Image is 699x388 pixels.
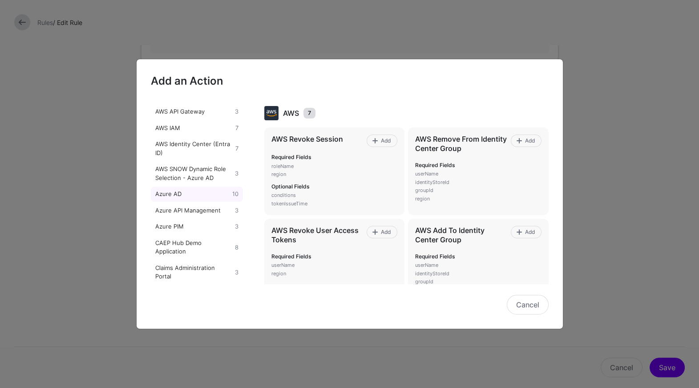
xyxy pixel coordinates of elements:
img: svg+xml;base64,PHN2ZyB3aWR0aD0iNjQiIGhlaWdodD0iNjQiIHZpZXdCb3g9IjAgMCA2NCA2NCIgZmlsbD0ibm9uZSIgeG... [264,106,279,120]
div: 10 [230,190,240,199]
p: roleName [271,163,397,170]
p: tokenIssueTime [271,200,397,208]
div: Claims Administration Portal [154,264,234,281]
p: groupId [415,278,541,286]
div: 7 [234,124,240,133]
h2: Add an Action [151,74,549,89]
h4: AWS Add To Identity Center Group [415,226,507,245]
p: identityStoreId [415,179,541,186]
div: AWS SNOW Dynamic Role Selection - Azure AD [154,165,234,182]
div: AWS Identity Center (Entra ID) [154,140,234,157]
div: 7 [234,144,240,153]
div: Azure AD [154,190,231,199]
span: Add [524,228,536,236]
div: 8 [233,243,240,252]
span: Add [380,228,392,236]
div: 3 [233,169,240,178]
h6: Required Fields [271,253,397,260]
div: 3 [233,107,240,116]
p: identityStoreId [415,270,541,278]
h4: AWS Revoke Session [271,135,363,144]
div: CAEP Hub Demo Application [154,239,234,256]
div: AWS IAM [154,124,234,133]
h3: AWS [283,109,299,118]
div: 3 [233,268,240,277]
button: Cancel [507,295,549,314]
h6: Optional Fields [271,184,397,190]
p: userName [271,261,397,269]
small: 7 [303,108,315,118]
div: 3 [233,222,240,231]
h4: AWS Remove From Identity Center Group [415,135,507,153]
div: Azure PIM [154,222,234,231]
span: Add [524,137,536,145]
div: 3 [233,206,240,215]
p: region [271,270,397,278]
h6: Required Fields [415,253,541,260]
div: Azure API Management [154,206,234,215]
p: conditions [271,192,397,199]
span: Add [380,137,392,145]
p: userName [415,170,541,178]
h4: AWS Revoke User Access Tokens [271,226,363,245]
h6: Required Fields [415,162,541,168]
p: userName [415,261,541,269]
p: region [415,195,541,203]
h6: Required Fields [271,154,397,160]
p: region [271,171,397,178]
div: AWS API Gateway [154,107,234,116]
p: groupId [415,187,541,194]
